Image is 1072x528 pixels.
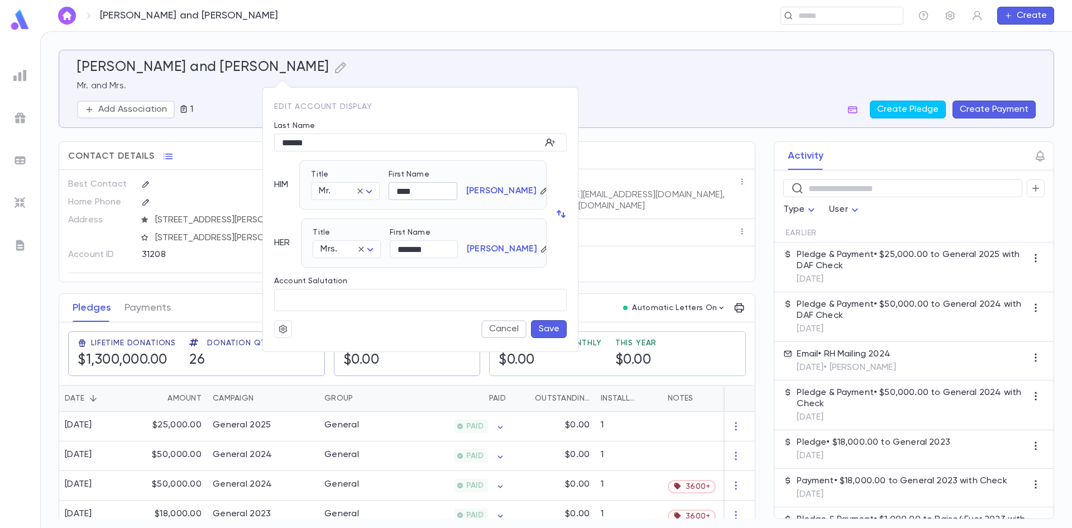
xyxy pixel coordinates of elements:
p: [PERSON_NAME] [466,185,537,197]
label: Title [311,170,328,179]
button: Save [531,320,567,338]
span: Edit Account Display [274,103,372,111]
p: HER [274,237,290,249]
label: Account Salutation [274,277,348,286]
p: HIM [274,179,288,191]
span: Mrs. [320,245,337,254]
label: Title [313,228,330,237]
div: Mr. [311,183,380,200]
button: Cancel [481,320,527,338]
label: First Name [389,170,429,179]
label: First Name [390,228,430,237]
span: Mr. [319,187,330,196]
div: Mrs. [313,241,381,258]
label: Last Name [274,121,315,130]
p: [PERSON_NAME] [467,244,537,255]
